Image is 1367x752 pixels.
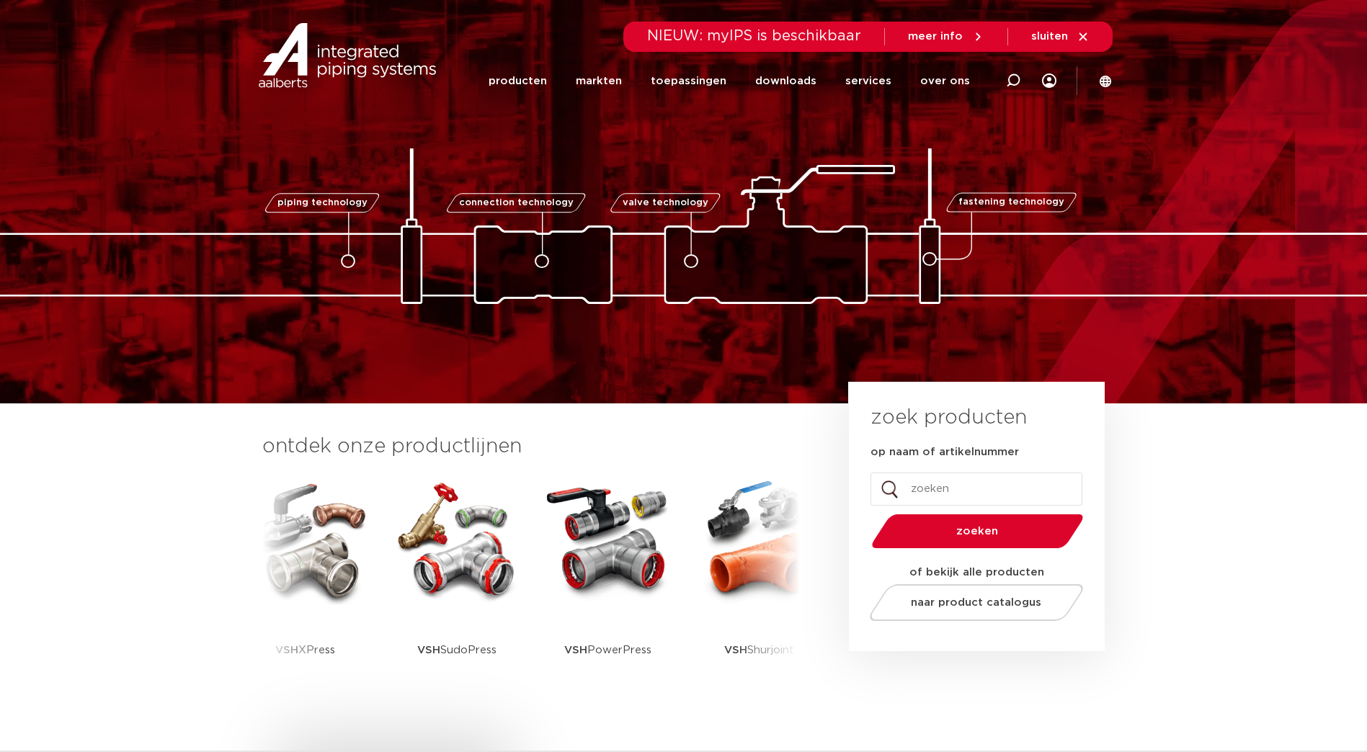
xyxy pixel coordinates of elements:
[651,53,726,109] a: toepassingen
[564,605,651,695] p: PowerPress
[576,53,622,109] a: markten
[417,605,497,695] p: SudoPress
[392,475,522,695] a: VSHSudoPress
[724,645,747,655] strong: VSH
[908,31,963,42] span: meer info
[755,53,816,109] a: downloads
[870,473,1082,506] input: zoeken
[695,475,824,695] a: VSHShurjoint
[865,584,1087,621] a: naar product catalogus
[870,403,1027,432] h3: zoek producten
[489,53,970,109] nav: Menu
[920,53,970,109] a: over ons
[458,198,573,207] span: connection technology
[241,475,370,695] a: VSHXPress
[262,432,800,461] h3: ontdek onze productlijnen
[489,53,547,109] a: producten
[909,526,1046,537] span: zoeken
[1031,31,1068,42] span: sluiten
[909,567,1044,578] strong: of bekijk alle producten
[908,30,984,43] a: meer info
[865,513,1089,550] button: zoeken
[870,445,1019,460] label: op naam of artikelnummer
[845,53,891,109] a: services
[277,198,368,207] span: piping technology
[911,597,1041,608] span: naar product catalogus
[564,645,587,655] strong: VSH
[275,605,335,695] p: XPress
[1031,30,1090,43] a: sluiten
[417,645,440,655] strong: VSH
[647,29,861,43] span: NIEUW: myIPS is beschikbaar
[724,605,794,695] p: Shurjoint
[958,198,1064,207] span: fastening technology
[275,645,298,655] strong: VSH
[623,198,708,207] span: valve technology
[543,475,673,695] a: VSHPowerPress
